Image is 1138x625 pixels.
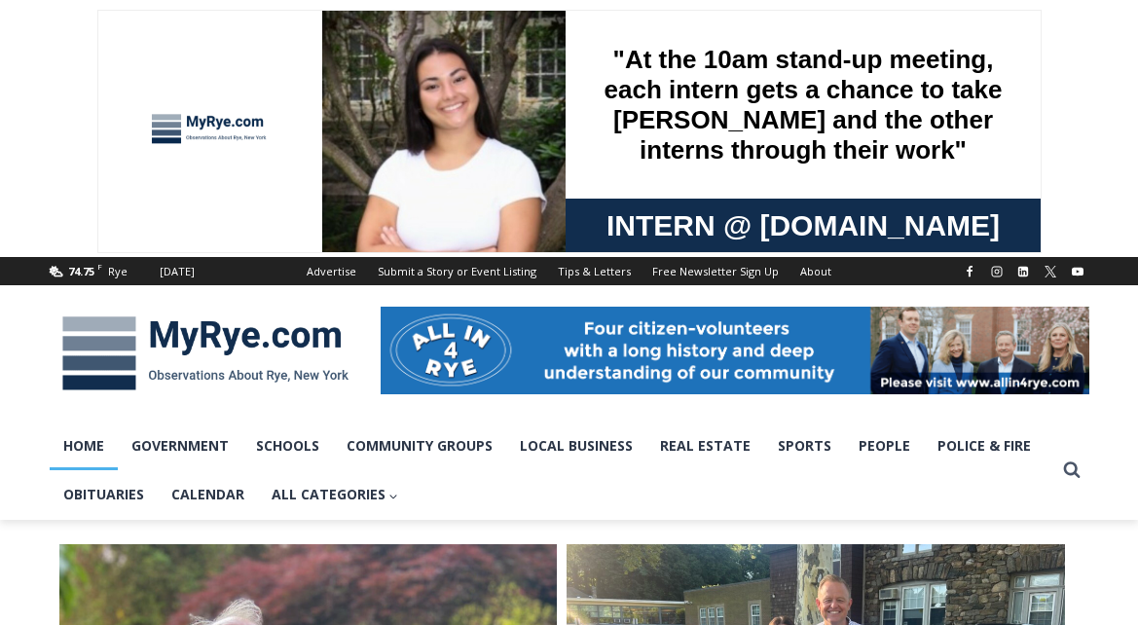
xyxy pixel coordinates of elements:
button: View Search Form [1054,453,1089,488]
a: Sports [764,422,845,470]
a: Instagram [985,260,1009,283]
a: X [1039,260,1062,283]
a: Obituaries [50,470,158,519]
div: "At the 10am stand-up meeting, each intern gets a chance to take [PERSON_NAME] and the other inte... [492,1,920,189]
a: Real Estate [646,422,764,470]
img: MyRye.com [50,303,361,404]
a: Schools [242,422,333,470]
a: Facebook [958,260,981,283]
div: Rye [108,263,128,280]
a: Tips & Letters [547,257,642,285]
a: Intern @ [DOMAIN_NAME] [468,189,943,242]
a: Advertise [296,257,367,285]
nav: Primary Navigation [50,422,1054,520]
div: "Chef [PERSON_NAME] omakase menu is nirvana for lovers of great Japanese food." [201,122,286,233]
button: Child menu of All Categories [258,470,413,519]
a: Government [118,422,242,470]
a: Open Tues. - Sun. [PHONE_NUMBER] [1,196,196,242]
span: F [97,261,102,272]
a: Community Groups [333,422,506,470]
nav: Secondary Navigation [296,257,842,285]
a: Local Business [506,422,646,470]
a: People [845,422,924,470]
a: About [789,257,842,285]
a: Home [50,422,118,470]
img: All in for Rye [381,307,1089,394]
span: 74.75 [68,264,94,278]
span: Open Tues. - Sun. [PHONE_NUMBER] [6,201,191,275]
a: YouTube [1066,260,1089,283]
div: [DATE] [160,263,195,280]
a: Linkedin [1011,260,1035,283]
a: Police & Fire [924,422,1045,470]
span: Intern @ [DOMAIN_NAME] [509,194,902,238]
a: Free Newsletter Sign Up [642,257,789,285]
a: Submit a Story or Event Listing [367,257,547,285]
a: Calendar [158,470,258,519]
